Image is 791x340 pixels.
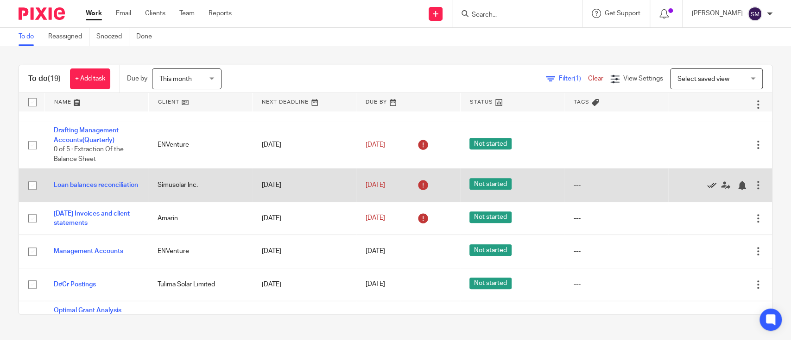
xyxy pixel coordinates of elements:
td: Simusolar Inc. [148,169,252,202]
a: Clear [588,75,603,82]
span: Not started [469,278,512,289]
a: Management Accounts [54,248,123,254]
img: svg%3E [747,6,762,21]
td: [DATE] [253,169,356,202]
img: Pixie [19,7,65,20]
span: [DATE] [366,142,385,148]
p: [PERSON_NAME] [692,9,743,18]
input: Search [471,11,554,19]
span: (19) [48,75,61,82]
span: (1) [574,75,581,82]
span: 0 of 5 · Extraction Of the Balance Sheet [54,146,124,162]
td: Tulima Solar Limited [148,268,252,301]
td: [DATE] [253,235,356,268]
span: [DATE] [366,215,385,222]
span: Not started [469,138,512,149]
a: To do [19,28,41,46]
div: --- [573,140,658,149]
td: ENVenture [148,235,252,268]
span: [DATE] [366,182,385,188]
a: Email [116,9,131,18]
td: [DATE] [253,121,356,169]
p: Due by [127,74,147,83]
span: [DATE] [366,281,385,288]
div: --- [573,280,658,289]
a: Work [86,9,102,18]
span: Select saved view [677,76,729,82]
a: Done [136,28,159,46]
a: Optimal Grant Analysis (Marketing, Employee) Unit Cost [54,307,133,333]
span: [DATE] [366,248,385,254]
td: Amarin [148,202,252,235]
span: Not started [469,244,512,256]
a: Reassigned [48,28,89,46]
span: Not started [469,211,512,223]
span: Get Support [605,10,640,17]
span: Not started [469,178,512,190]
a: Snoozed [96,28,129,46]
a: Dr/Cr Postings [54,281,96,288]
div: --- [573,180,658,190]
a: Team [179,9,195,18]
a: [DATE] Invoices and client statements [54,210,130,226]
div: --- [573,214,658,223]
a: Reports [209,9,232,18]
td: ENVenture [148,121,252,169]
a: + Add task [70,68,110,89]
td: [DATE] [253,268,356,301]
a: Mark as done [707,180,721,190]
span: Filter [559,75,588,82]
span: This month [159,76,192,82]
div: --- [573,247,658,256]
a: Clients [145,9,165,18]
td: [DATE] [253,202,356,235]
a: Loan balances reconciliation [54,182,138,188]
span: View Settings [623,75,663,82]
span: Tags [574,99,589,105]
h1: To do [28,74,61,84]
a: Drafting Management Accounts(Quarterly) [54,127,119,143]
